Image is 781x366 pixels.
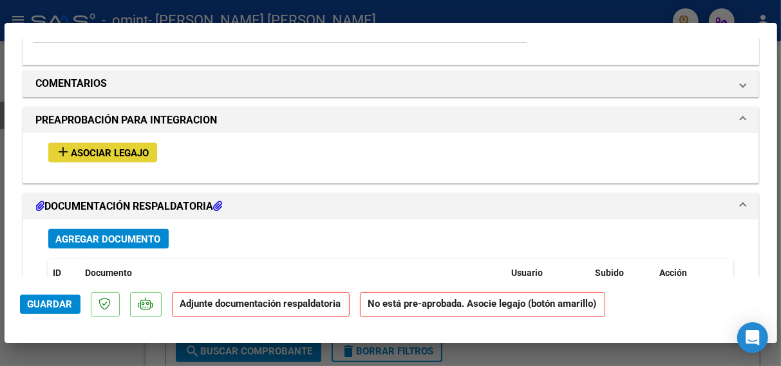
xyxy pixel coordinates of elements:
[86,268,133,278] span: Documento
[23,107,758,133] mat-expansion-panel-header: PREAPROBACIÓN PARA INTEGRACION
[56,144,71,160] mat-icon: add
[660,268,688,278] span: Acción
[512,268,543,278] span: Usuario
[23,133,758,183] div: PREAPROBACIÓN PARA INTEGRACION
[48,229,169,249] button: Agregar Documento
[48,259,80,287] datatable-header-cell: ID
[20,295,80,314] button: Guardar
[36,113,218,128] h1: PREAPROBACIÓN PARA INTEGRACION
[737,322,768,353] div: Open Intercom Messenger
[23,194,758,219] mat-expansion-panel-header: DOCUMENTACIÓN RESPALDATORIA
[180,298,341,309] strong: Adjunte documentación respaldatoria
[360,292,605,317] strong: No está pre-aprobada. Asocie legajo (botón amarillo)
[507,259,590,287] datatable-header-cell: Usuario
[36,199,223,214] h1: DOCUMENTACIÓN RESPALDATORIA
[36,76,108,91] h1: COMENTARIOS
[655,259,719,287] datatable-header-cell: Acción
[48,143,157,163] button: Asociar Legajo
[80,259,507,287] datatable-header-cell: Documento
[590,259,655,287] datatable-header-cell: Subido
[56,233,161,245] span: Agregar Documento
[53,268,62,278] span: ID
[596,268,625,278] span: Subido
[28,298,73,310] span: Guardar
[23,71,758,96] mat-expansion-panel-header: COMENTARIOS
[71,147,149,159] span: Asociar Legajo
